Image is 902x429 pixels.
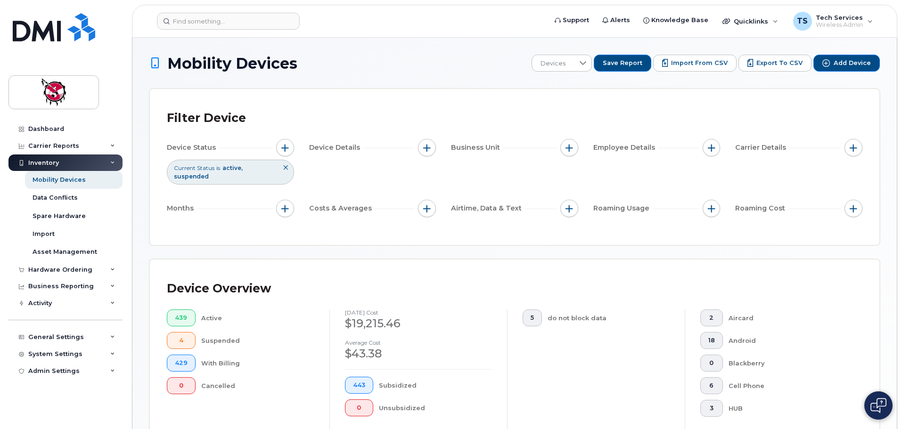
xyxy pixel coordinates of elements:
[708,314,715,322] span: 2
[345,309,492,316] h4: [DATE] cost
[532,55,574,72] span: Devices
[870,398,886,413] img: Open chat
[700,400,723,417] button: 3
[353,381,365,389] span: 443
[523,309,542,326] button: 5
[379,377,492,394] div: Subsidized
[167,106,246,130] div: Filter Device
[345,340,492,346] h4: Average cost
[700,355,723,372] button: 0
[174,164,214,172] span: Current Status
[167,55,297,72] span: Mobility Devices
[735,143,789,153] span: Carrier Details
[729,400,848,417] div: HUB
[700,377,723,394] button: 6
[175,359,188,367] span: 429
[167,332,196,349] button: 4
[729,309,848,326] div: Aircard
[729,377,848,394] div: Cell Phone
[167,309,196,326] button: 439
[756,59,803,67] span: Export to CSV
[379,399,492,416] div: Unsubsidized
[531,314,534,322] span: 5
[593,143,658,153] span: Employee Details
[167,276,271,301] div: Device Overview
[603,59,642,67] span: Save Report
[653,55,737,72] button: Import from CSV
[175,382,188,389] span: 0
[353,404,365,412] span: 0
[671,59,728,67] span: Import from CSV
[201,309,315,326] div: Active
[729,355,848,372] div: Blackberry
[548,309,670,326] div: do not block data
[708,359,715,367] span: 0
[174,173,209,180] span: suspended
[201,377,315,394] div: Cancelled
[167,377,196,394] button: 0
[222,164,243,171] span: active
[167,143,219,153] span: Device Status
[735,203,788,213] span: Roaming Cost
[345,399,373,416] button: 0
[167,355,196,372] button: 429
[729,332,848,349] div: Android
[201,332,315,349] div: Suspended
[216,164,220,172] span: is
[175,337,188,344] span: 4
[813,55,880,72] button: Add Device
[708,405,715,412] span: 3
[345,316,492,332] div: $19,215.46
[700,332,723,349] button: 18
[708,337,715,344] span: 18
[594,55,651,72] button: Save Report
[345,377,373,394] button: 443
[451,143,503,153] span: Business Unit
[345,346,492,362] div: $43.38
[593,203,652,213] span: Roaming Usage
[700,309,723,326] button: 2
[834,59,871,67] span: Add Device
[167,203,197,213] span: Months
[175,314,188,322] span: 439
[451,203,525,213] span: Airtime, Data & Text
[738,55,812,72] button: Export to CSV
[708,382,715,389] span: 6
[309,143,363,153] span: Device Details
[309,203,375,213] span: Costs & Averages
[201,355,315,372] div: With Billing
